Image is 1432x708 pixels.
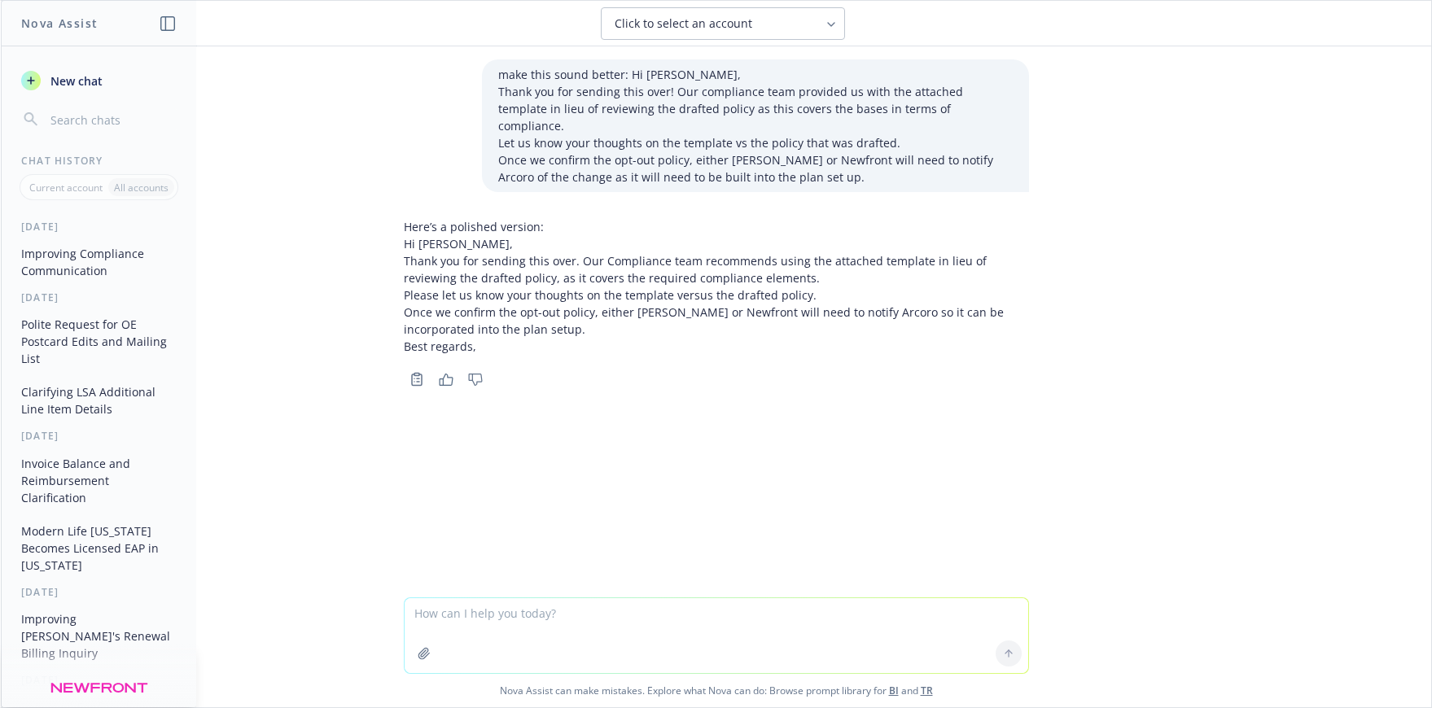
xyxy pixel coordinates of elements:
[2,291,196,304] div: [DATE]
[921,684,933,697] a: TR
[47,108,177,131] input: Search chats
[462,368,488,391] button: Thumbs down
[47,72,103,90] span: New chat
[498,66,1013,83] p: make this sound better: Hi [PERSON_NAME],
[2,429,196,443] div: [DATE]
[404,286,1029,304] p: Please let us know your thoughts on the template versus the drafted policy.
[498,151,1013,186] p: Once we confirm the opt-out policy, either [PERSON_NAME] or Newfront will need to notify Arcoro o...
[498,134,1013,151] p: Let us know your thoughts on the template vs the policy that was drafted.
[889,684,899,697] a: BI
[2,673,196,687] div: [DATE]
[15,311,183,372] button: Polite Request for OE Postcard Edits and Mailing List
[114,181,169,194] p: All accounts
[15,66,183,95] button: New chat
[615,15,752,32] span: Click to select an account
[15,518,183,579] button: Modern Life [US_STATE] Becomes Licensed EAP in [US_STATE]
[409,372,424,387] svg: Copy to clipboard
[601,7,845,40] button: Click to select an account
[7,674,1425,707] span: Nova Assist can make mistakes. Explore what Nova can do: Browse prompt library for and
[404,338,1029,355] p: Best regards,
[2,220,196,234] div: [DATE]
[498,83,1013,134] p: Thank you for sending this over! Our compliance team provided us with the attached template in li...
[2,585,196,599] div: [DATE]
[2,154,196,168] div: Chat History
[15,605,183,666] button: Improving [PERSON_NAME]'s Renewal Billing Inquiry
[404,252,1029,286] p: Thank you for sending this over. Our Compliance team recommends using the attached template in li...
[404,235,1029,252] p: Hi [PERSON_NAME],
[29,181,103,194] p: Current account
[15,378,183,422] button: Clarifying LSA Additional Line Item Details
[15,240,183,284] button: Improving Compliance Communication
[404,304,1029,338] p: Once we confirm the opt-out policy, either [PERSON_NAME] or Newfront will need to notify Arcoro s...
[21,15,98,32] h1: Nova Assist
[404,218,1029,235] p: Here’s a polished version:
[15,450,183,511] button: Invoice Balance and Reimbursement Clarification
